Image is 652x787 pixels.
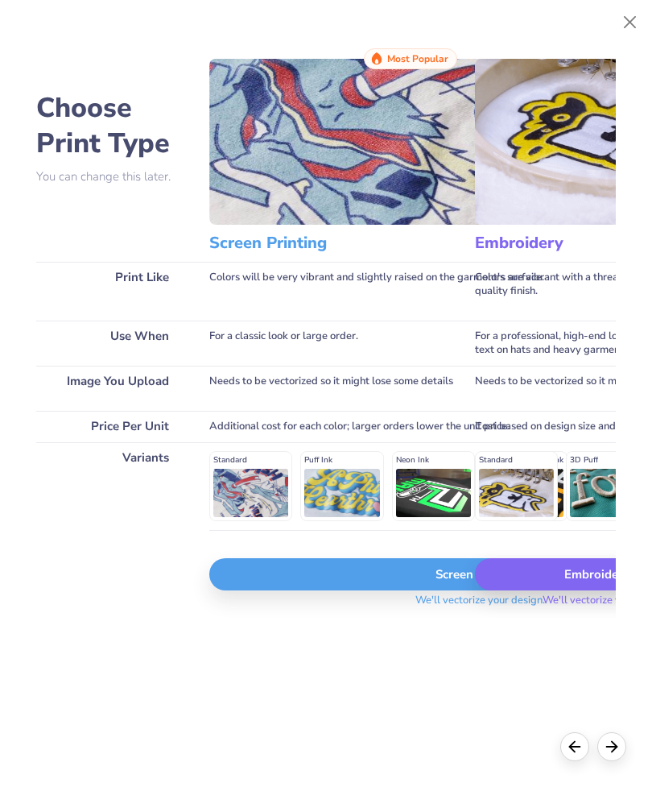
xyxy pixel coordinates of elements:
[36,442,185,530] div: Variants
[387,53,448,64] span: Most Popular
[36,262,185,321] div: Print Like
[36,366,185,411] div: Image You Upload
[36,170,185,184] p: You can change this later.
[36,321,185,366] div: Use When
[409,594,551,617] span: We'll vectorize your design.
[36,90,185,161] h2: Choose Print Type
[36,411,185,442] div: Price Per Unit
[615,7,646,38] button: Close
